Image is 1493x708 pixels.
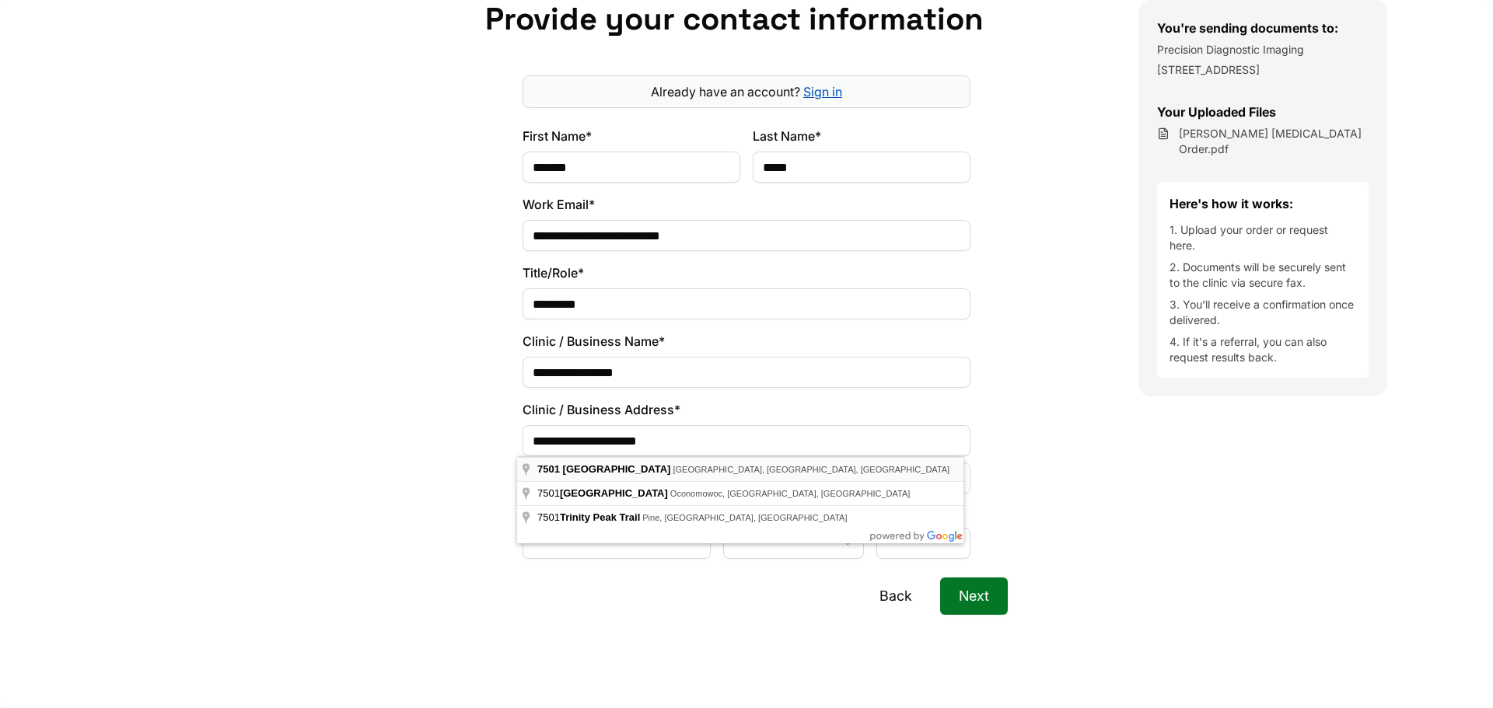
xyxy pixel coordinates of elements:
li: 4. If it's a referral, you can also request results back. [1170,334,1356,365]
label: Work Email* [523,195,970,214]
a: Sign in [803,84,842,99]
p: Precision Diagnostic Imaging [1157,42,1369,58]
li: 3. You'll receive a confirmation once delivered. [1170,297,1356,328]
span: [GEOGRAPHIC_DATA], [GEOGRAPHIC_DATA], [GEOGRAPHIC_DATA] [673,465,949,474]
button: Back [861,577,931,615]
span: Morgan, Dennis MRI Order.pdf [1179,126,1369,157]
label: Clinic / Business Name* [523,332,970,351]
label: First Name* [523,127,740,145]
label: Title/Role* [523,263,970,282]
label: Clinic / Business Address* [523,400,970,419]
span: Trinity Peak Trail [560,511,640,523]
span: Oconomowoc, [GEOGRAPHIC_DATA], [GEOGRAPHIC_DATA] [670,489,910,498]
button: Next [940,577,1008,615]
h4: Here's how it works: [1170,194,1356,213]
span: [GEOGRAPHIC_DATA] [563,463,671,475]
span: [GEOGRAPHIC_DATA] [560,487,668,499]
h3: Your Uploaded Files [1157,103,1369,121]
span: 7501 [537,511,642,523]
li: 1. Upload your order or request here. [1170,222,1356,253]
span: 7501 [537,463,560,475]
label: Last Name* [753,127,970,145]
p: Already have an account? [530,82,963,101]
h1: Provide your contact information [485,1,1008,38]
span: Pine, [GEOGRAPHIC_DATA], [GEOGRAPHIC_DATA] [642,513,847,522]
span: 7501 [537,487,670,499]
h3: You're sending documents to: [1157,19,1369,37]
p: [STREET_ADDRESS] [1157,62,1369,78]
li: 2. Documents will be securely sent to the clinic via secure fax. [1170,260,1356,291]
